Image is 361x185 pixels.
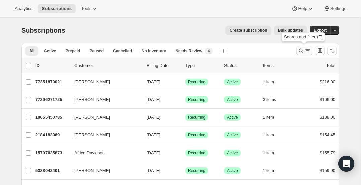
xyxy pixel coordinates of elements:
[35,148,335,158] div: 15707635873Africa Davidson[DATE]SuccessRecurringSuccessActive1 item$155.79
[326,62,335,69] p: Total
[298,6,307,11] span: Help
[113,48,132,54] span: Cancelled
[263,166,281,175] button: 1 item
[320,150,335,155] span: $155.79
[89,48,104,54] span: Paused
[42,6,72,11] span: Subscriptions
[263,77,281,87] button: 1 item
[188,150,205,156] span: Recurring
[320,168,335,173] span: $159.90
[338,156,354,172] div: Open Intercom Messenger
[35,167,69,174] p: 5388042401
[320,79,335,84] span: $216.00
[70,77,137,87] button: [PERSON_NAME]
[263,132,274,138] span: 1 item
[188,168,205,173] span: Recurring
[263,62,296,69] div: Items
[70,148,137,158] button: Africa Davidson
[227,79,238,85] span: Active
[74,167,110,174] span: [PERSON_NAME]
[314,28,327,33] span: Export
[263,130,281,140] button: 1 item
[147,115,160,120] span: [DATE]
[320,4,350,13] button: Settings
[74,96,110,103] span: [PERSON_NAME]
[263,150,274,156] span: 1 item
[147,62,180,69] p: Billing Date
[38,4,76,13] button: Subscriptions
[35,130,335,140] div: 2184183969[PERSON_NAME][DATE]SuccessRecurringSuccessActive1 item$154.45
[81,6,91,11] span: Tools
[227,168,238,173] span: Active
[263,113,281,122] button: 1 item
[74,79,110,85] span: [PERSON_NAME]
[188,79,205,85] span: Recurring
[208,48,210,54] span: 4
[315,46,325,55] button: Customize table column order and visibility
[263,79,274,85] span: 1 item
[188,115,205,120] span: Recurring
[21,27,65,34] span: Subscriptions
[185,62,219,69] div: Type
[35,79,69,85] p: 77351879021
[230,28,267,33] span: Create subscription
[70,112,137,123] button: [PERSON_NAME]
[320,97,335,102] span: $106.00
[70,130,137,141] button: [PERSON_NAME]
[35,62,335,69] div: IDCustomerBilling DateTypeStatusItemsTotal
[310,26,331,35] button: Export
[74,132,110,138] span: [PERSON_NAME]
[330,6,346,11] span: Settings
[35,113,335,122] div: 10055450785[PERSON_NAME][DATE]SuccessRecurringSuccessActive1 item$138.00
[35,114,69,121] p: 10055450785
[278,28,303,33] span: Bulk updates
[263,168,274,173] span: 1 item
[35,96,69,103] p: 77296271725
[287,4,318,13] button: Help
[188,132,205,138] span: Recurring
[15,6,32,11] span: Analytics
[147,168,160,173] span: [DATE]
[224,62,258,69] p: Status
[218,46,229,56] button: Create new view
[227,150,238,156] span: Active
[11,4,36,13] button: Analytics
[263,148,281,158] button: 1 item
[35,166,335,175] div: 5388042401[PERSON_NAME][DATE]SuccessRecurringSuccessActive1 item$159.90
[147,132,160,137] span: [DATE]
[327,46,337,55] button: Sort the results
[74,114,110,121] span: [PERSON_NAME]
[147,150,160,155] span: [DATE]
[227,132,238,138] span: Active
[320,132,335,137] span: $154.45
[65,48,80,54] span: Prepaid
[147,97,160,102] span: [DATE]
[70,94,137,105] button: [PERSON_NAME]
[188,97,205,102] span: Recurring
[263,95,283,104] button: 3 items
[77,4,102,13] button: Tools
[29,48,34,54] span: All
[74,150,105,156] span: Africa Davidson
[35,77,335,87] div: 77351879021[PERSON_NAME][DATE]SuccessRecurringSuccessActive1 item$216.00
[274,26,307,35] button: Bulk updates
[142,48,166,54] span: No inventory
[35,132,69,138] p: 2184183969
[296,46,312,55] button: Search and filter results
[35,150,69,156] p: 15707635873
[175,48,202,54] span: Needs Review
[225,26,271,35] button: Create subscription
[263,97,276,102] span: 3 items
[74,62,141,69] p: Customer
[147,79,160,84] span: [DATE]
[70,165,137,176] button: [PERSON_NAME]
[263,115,274,120] span: 1 item
[35,62,69,69] p: ID
[227,115,238,120] span: Active
[44,48,56,54] span: Active
[227,97,238,102] span: Active
[320,115,335,120] span: $138.00
[35,95,335,104] div: 77296271725[PERSON_NAME][DATE]SuccessRecurringSuccessActive3 items$106.00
